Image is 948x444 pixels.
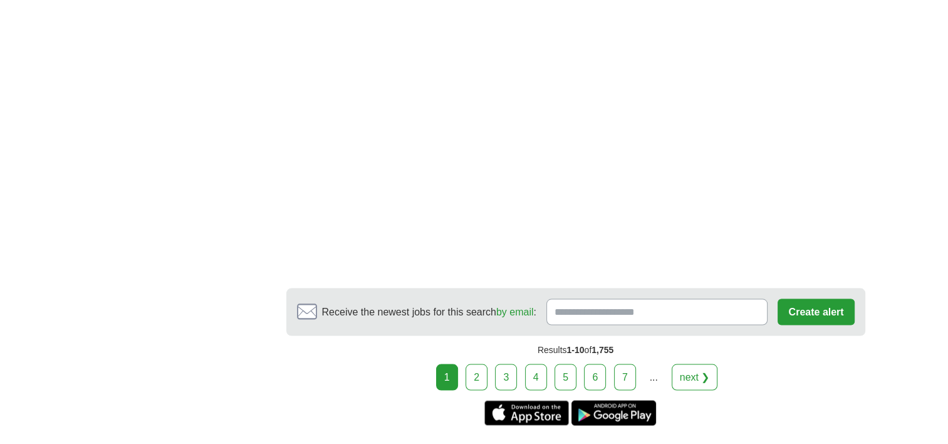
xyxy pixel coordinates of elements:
[571,400,656,425] a: Get the Android app
[584,364,606,390] a: 6
[614,364,636,390] a: 7
[778,299,854,325] button: Create alert
[496,306,534,317] a: by email
[286,336,865,364] div: Results of
[525,364,547,390] a: 4
[591,344,613,354] span: 1,755
[566,344,584,354] span: 1-10
[672,364,718,390] a: next ❯
[484,400,569,425] a: Get the iPhone app
[436,364,458,390] div: 1
[555,364,576,390] a: 5
[322,304,536,319] span: Receive the newest jobs for this search :
[495,364,517,390] a: 3
[466,364,487,390] a: 2
[641,364,666,389] div: ...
